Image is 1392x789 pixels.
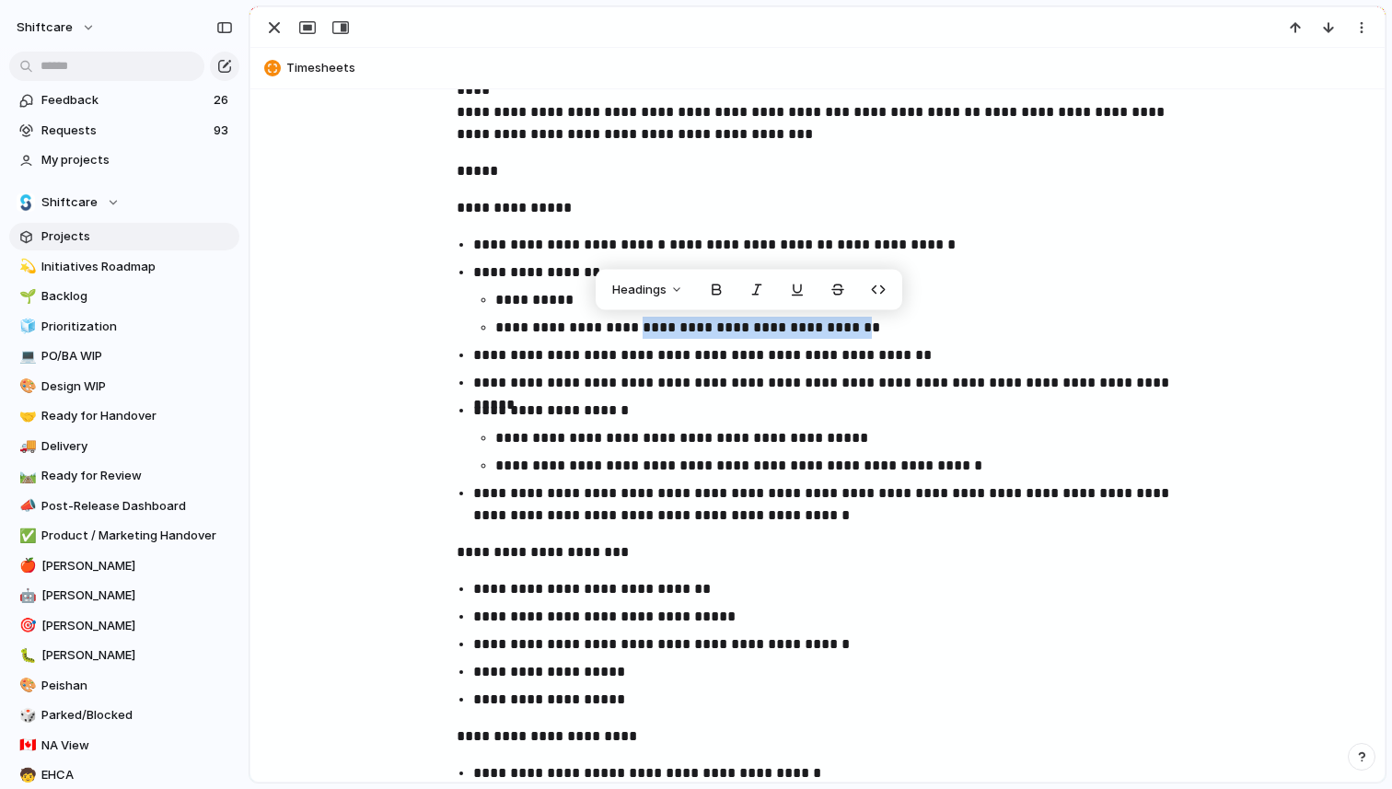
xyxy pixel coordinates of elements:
a: 🌱Backlog [9,283,239,310]
button: 🐛 [17,646,35,665]
button: 🧒 [17,766,35,784]
button: 🤖 [17,586,35,605]
button: 🎨 [17,377,35,396]
button: 🇨🇦 [17,737,35,755]
button: ✅ [17,527,35,545]
div: 🚚 [19,435,32,457]
div: 🧊 [19,316,32,337]
div: 🎯 [19,615,32,636]
span: Shiftcare [41,193,98,212]
div: 🧒 [19,765,32,786]
span: 93 [214,122,232,140]
a: Feedback26 [9,87,239,114]
span: My projects [41,151,233,169]
a: 🤝Ready for Handover [9,402,239,430]
div: 🎨 [19,376,32,397]
span: Headings [612,281,667,299]
a: 💻PO/BA WIP [9,342,239,370]
a: 🐛[PERSON_NAME] [9,642,239,669]
button: 🎨 [17,677,35,695]
a: 🤖[PERSON_NAME] [9,582,239,609]
a: 🎨Design WIP [9,373,239,400]
a: 🧊Prioritization [9,313,239,341]
a: 🧒EHCA [9,761,239,789]
a: 🚚Delivery [9,433,239,460]
a: ✅Product / Marketing Handover [9,522,239,550]
div: 🛤️ [19,466,32,487]
button: Shiftcare [9,189,239,216]
span: Ready for Review [41,467,233,485]
span: Product / Marketing Handover [41,527,233,545]
span: Timesheets [286,59,1376,77]
a: 🍎[PERSON_NAME] [9,552,239,580]
a: 🎯[PERSON_NAME] [9,612,239,640]
div: 🌱 [19,286,32,307]
span: Requests [41,122,208,140]
div: 💻 [19,346,32,367]
button: 💻 [17,347,35,365]
div: 🤖 [19,586,32,607]
span: Post-Release Dashboard [41,497,233,516]
span: Delivery [41,437,233,456]
button: 📣 [17,497,35,516]
button: Timesheets [259,53,1376,83]
div: 📣 [19,495,32,516]
div: 🍎 [19,555,32,576]
button: 🤝 [17,407,35,425]
span: [PERSON_NAME] [41,586,233,605]
a: 🇨🇦NA View [9,732,239,760]
span: Initiatives Roadmap [41,258,233,276]
span: 26 [214,91,232,110]
span: Peishan [41,677,233,695]
button: 🧊 [17,318,35,336]
a: My projects [9,146,239,174]
span: EHCA [41,766,233,784]
a: 🛤️Ready for Review [9,462,239,490]
span: PO/BA WIP [41,347,233,365]
span: [PERSON_NAME] [41,646,233,665]
button: 💫 [17,258,35,276]
button: shiftcare [8,13,105,42]
div: 🎨 [19,675,32,696]
span: Backlog [41,287,233,306]
button: 🍎 [17,557,35,575]
span: Projects [41,227,233,246]
div: 🎲Parked/Blocked [9,702,239,729]
span: [PERSON_NAME] [41,557,233,575]
a: 💫Initiatives Roadmap [9,253,239,281]
span: [PERSON_NAME] [41,617,233,635]
span: Parked/Blocked [41,706,233,725]
span: Ready for Handover [41,407,233,425]
span: Feedback [41,91,208,110]
span: shiftcare [17,18,73,37]
a: Projects [9,223,239,250]
button: 🛤️ [17,467,35,485]
div: 💫 [19,256,32,277]
button: 🌱 [17,287,35,306]
a: 🎨Peishan [9,672,239,700]
div: 📣Post-Release Dashboard [9,493,239,520]
div: 🤝 [19,406,32,427]
span: Design WIP [41,377,233,396]
span: NA View [41,737,233,755]
button: 🎲 [17,706,35,725]
button: 🚚 [17,437,35,456]
div: 🇨🇦 [19,735,32,756]
span: Prioritization [41,318,233,336]
div: 🎲 [19,705,32,726]
button: 🎯 [17,617,35,635]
